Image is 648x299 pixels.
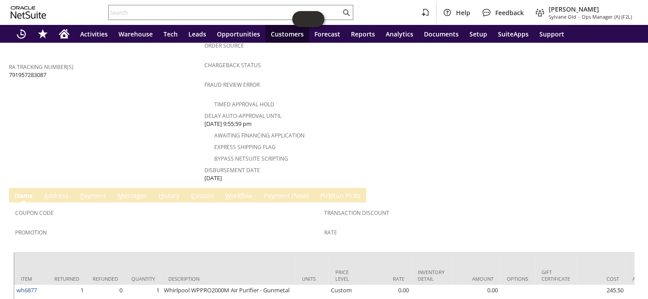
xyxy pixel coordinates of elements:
a: Order Source [204,42,244,49]
span: Documents [424,30,459,38]
span: Tech [163,30,178,38]
span: Activities [80,30,108,38]
svg: Search [341,7,351,18]
a: Warehouse [113,25,158,43]
a: wh6877 [16,286,37,294]
span: I [15,191,17,200]
a: Messages [115,191,149,201]
span: Analytics [386,30,413,38]
a: Documents [419,25,464,43]
a: Opportunities [212,25,265,43]
a: Chargeback Status [204,61,261,69]
svg: Shortcuts [37,28,48,39]
span: [PERSON_NAME] [549,5,632,13]
span: [DATE] [204,174,221,182]
span: A [44,191,48,200]
a: Items [12,191,35,201]
span: Reports [351,30,375,38]
span: - [578,13,580,20]
svg: Home [59,28,69,39]
div: Cost [583,275,619,282]
a: Transaction Discount [324,209,389,217]
div: Gift Certificate [542,269,570,282]
a: Reports [346,25,380,43]
span: M [118,191,123,200]
span: Setup [469,30,487,38]
div: Shortcuts [32,25,53,43]
a: History [156,191,182,201]
a: Delay Auto-Approval Until [204,112,281,120]
span: Opportunities [217,30,260,38]
div: Quantity [131,275,155,282]
span: Customers [271,30,304,38]
span: W [225,191,231,200]
a: Activities [75,25,113,43]
a: Timed Approval Hold [214,101,274,108]
a: Disbursement Date [204,166,260,174]
a: Analytics [380,25,419,43]
svg: Recent Records [16,28,27,39]
a: Support [534,25,570,43]
a: Promotion [15,229,47,236]
a: Setup [464,25,493,43]
a: Workflow [223,191,255,201]
a: Address [42,191,71,201]
div: Units [302,275,322,282]
div: Item [21,275,41,282]
span: C [191,191,195,200]
div: Rate [369,275,404,282]
span: Forecast [314,30,340,38]
a: Rate [324,229,337,236]
a: Payment [78,191,108,201]
span: [DATE] 9:55:59 pm [204,120,251,128]
span: SuiteApps [498,30,529,38]
a: Customers [265,25,309,43]
a: SuiteApps [493,25,534,43]
div: Amount [458,275,493,282]
span: Leads [188,30,206,38]
a: Payment (New) [262,191,311,201]
svg: logo [11,6,46,19]
a: Recent Records [11,25,32,43]
a: Awaiting Financing Application [214,132,304,139]
a: Unrolled view on [623,190,634,200]
input: Search [109,7,341,18]
span: y [271,191,274,200]
div: Returned [54,275,79,282]
div: Price Level [335,269,355,282]
span: Support [539,30,564,38]
span: Oracle Guided Learning Widget. To move around, please hold and drag [308,11,324,27]
a: Fraud Review Error [204,81,259,89]
div: Options [507,275,528,282]
a: Forecast [309,25,346,43]
a: Express Shipping Flag [214,143,275,151]
div: Description [168,275,289,282]
a: Coupon Code [15,209,54,217]
a: Bypass NetSuite Scripting [214,155,288,162]
span: k [329,191,332,200]
a: Leads [183,25,212,43]
a: Tech [158,25,183,43]
div: Refunded [93,275,118,282]
span: P [80,191,84,200]
span: Sylvane Old [549,13,576,20]
span: 791957283087 [9,71,46,79]
iframe: Click here to launch Oracle Guided Learning Help Panel [292,11,324,27]
a: Custom [189,191,216,201]
span: Feedback [495,8,524,17]
span: Warehouse [118,30,153,38]
span: Ops Manager (A) (F2L) [582,13,632,20]
div: Inventory Detail [418,269,444,282]
span: Help [456,8,470,17]
span: H [159,191,163,200]
a: RA Tracking Number(s) [9,63,73,71]
a: Home [53,25,75,43]
a: PickRun Picks [318,191,363,201]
